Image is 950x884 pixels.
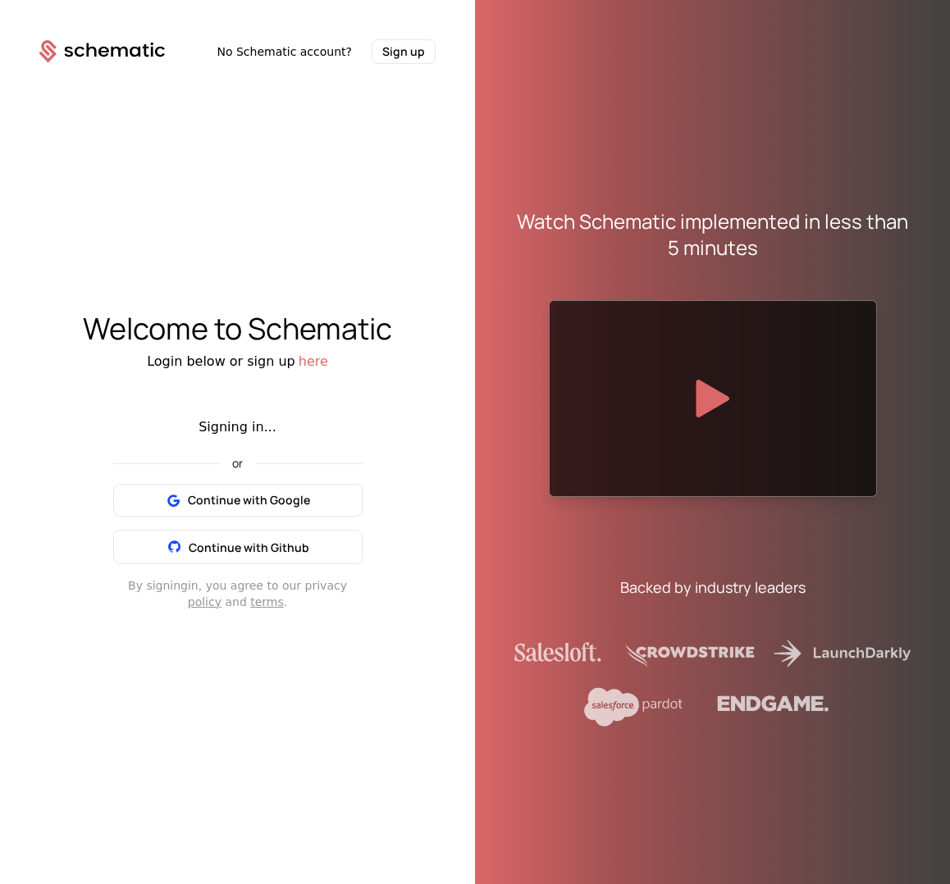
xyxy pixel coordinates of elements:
[299,352,328,371] button: here
[113,577,363,610] div: By signing in , you agree to our privacy and .
[372,39,436,64] button: Sign up
[217,43,352,60] span: No Schematic account?
[250,595,284,608] a: terms
[113,530,363,564] button: Continue with Github
[113,417,363,437] div: Signing in...
[188,492,310,508] span: Continue with Google
[113,484,363,517] button: Continue with Google
[189,540,309,555] span: Continue with Github
[219,458,256,469] span: or
[188,595,222,608] a: policy
[620,576,806,599] div: Backed by industry leaders
[514,208,911,261] div: Watch Schematic implemented in less than 5 minutes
